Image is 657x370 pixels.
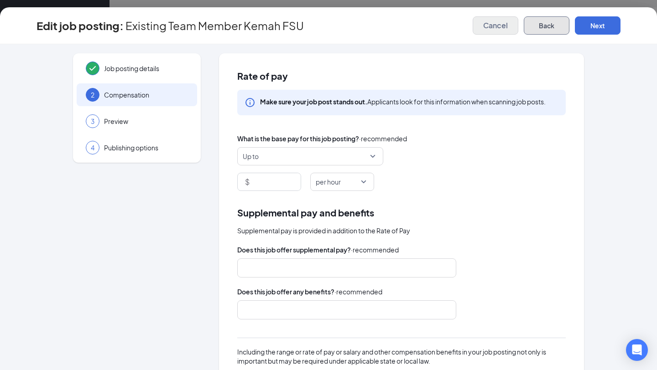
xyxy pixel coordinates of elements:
[91,143,94,152] span: 4
[359,134,407,144] span: · recommended
[237,287,334,297] span: Does this job offer any benefits?
[237,226,410,236] span: Supplemental pay is provided in addition to the Rate of Pay
[473,16,518,35] button: Cancel
[316,173,341,190] span: per hour
[104,117,188,126] span: Preview
[104,143,188,152] span: Publishing options
[104,90,188,99] span: Compensation
[334,287,382,297] span: · recommended
[245,97,255,108] svg: Info
[260,97,546,106] div: Applicants look for this information when scanning job posts.
[237,134,359,144] span: What is the base pay for this job posting?
[87,63,98,74] svg: Checkmark
[575,16,620,35] button: Next
[125,21,304,30] span: Existing Team Member Kemah FSU
[260,98,367,106] b: Make sure your job post stands out.
[36,18,124,33] h3: Edit job posting:
[91,117,94,126] span: 3
[237,245,351,255] span: Does this job offer supplemental pay?
[243,148,259,165] span: Up to
[91,90,94,99] span: 2
[104,64,188,73] span: Job posting details
[626,339,648,361] div: Open Intercom Messenger
[237,206,374,220] span: Supplemental pay and benefits
[483,21,508,30] span: Cancel
[524,16,569,35] button: Back
[351,245,399,255] span: · recommended
[237,72,566,81] span: Rate of pay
